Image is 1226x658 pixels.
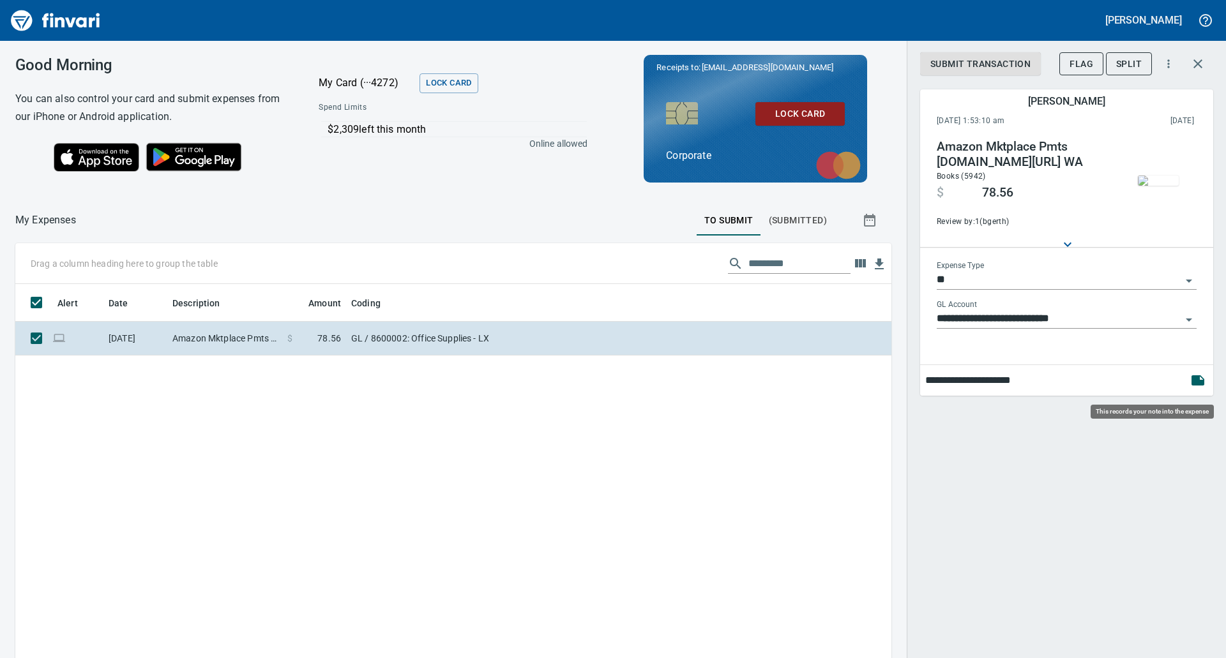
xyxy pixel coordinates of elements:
button: More [1154,50,1183,78]
span: Description [172,295,237,311]
td: Amazon Mktplace Pmts [DOMAIN_NAME][URL] WA [167,322,282,355]
button: Close transaction [1183,49,1213,79]
h5: [PERSON_NAME] [1028,94,1105,108]
button: Show transactions within a particular date range [851,205,891,236]
button: Lock Card [420,73,478,93]
td: [DATE] [103,322,167,355]
span: Lock Card [426,76,471,91]
span: Books (5942) [937,172,986,181]
span: Amount [308,295,341,311]
span: This charge was settled by the merchant and appears on the 2025/08/23 statement. [1087,115,1194,128]
span: Coding [351,295,397,311]
p: Online allowed [308,137,587,150]
h3: Good Morning [15,56,287,74]
img: receipts%2Fmarketjohnson%2F2025-08-25%2FrMc8t4bUeGPycGSU9BBvNCyPcn43__pXuQjrH0HJSocVKflVUn.jpg [1138,176,1179,186]
p: My Expenses [15,213,76,228]
span: Spend Limits [319,101,476,114]
button: Lock Card [755,102,845,126]
span: Amount [292,295,341,311]
p: $2,309 left this month [328,122,586,137]
button: Open [1180,272,1198,290]
span: Coding [351,295,381,311]
h6: You can also control your card and submit expenses from our iPhone or Android application. [15,90,287,126]
button: Download Table [870,255,889,274]
span: $ [937,185,944,200]
h5: [PERSON_NAME] [1105,13,1182,27]
button: Open [1180,311,1198,329]
button: Flag [1059,52,1103,76]
span: Alert [57,295,95,311]
span: 78.56 [982,185,1013,200]
nav: breadcrumb [15,213,76,228]
p: Receipts to: [656,61,854,74]
p: Corporate [666,148,845,163]
span: $ [287,332,292,345]
label: GL Account [937,301,977,309]
span: 78.56 [317,332,341,345]
span: Online transaction [52,334,66,342]
span: To Submit [704,213,753,228]
span: Split [1116,56,1142,72]
img: Get it on Google Play [139,136,249,178]
span: Alert [57,295,78,311]
span: Date [109,295,128,311]
p: Drag a column heading here to group the table [31,257,218,270]
span: [EMAIL_ADDRESS][DOMAIN_NAME] [700,61,835,73]
button: Split [1106,52,1152,76]
img: Download on the App Store [54,143,139,172]
td: GL / 8600002: Office Supplies - LX [346,322,665,355]
h4: Amazon Mktplace Pmts [DOMAIN_NAME][URL] WA [937,139,1110,170]
button: Choose columns to display [851,254,870,273]
button: [PERSON_NAME] [1102,10,1185,30]
img: mastercard.svg [810,145,867,186]
img: Finvari [8,5,103,36]
span: Flag [1070,56,1093,72]
span: [DATE] 1:53:10 am [937,115,1087,128]
p: My Card (···4272) [319,75,414,91]
span: Description [172,295,220,311]
button: Submit Transaction [920,52,1041,76]
span: Lock Card [766,106,835,122]
span: (Submitted) [769,213,827,228]
span: Review by: 1 (bgerth) [937,216,1110,228]
span: Submit Transaction [930,56,1031,72]
label: Expense Type [937,262,984,270]
span: Date [109,295,145,311]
